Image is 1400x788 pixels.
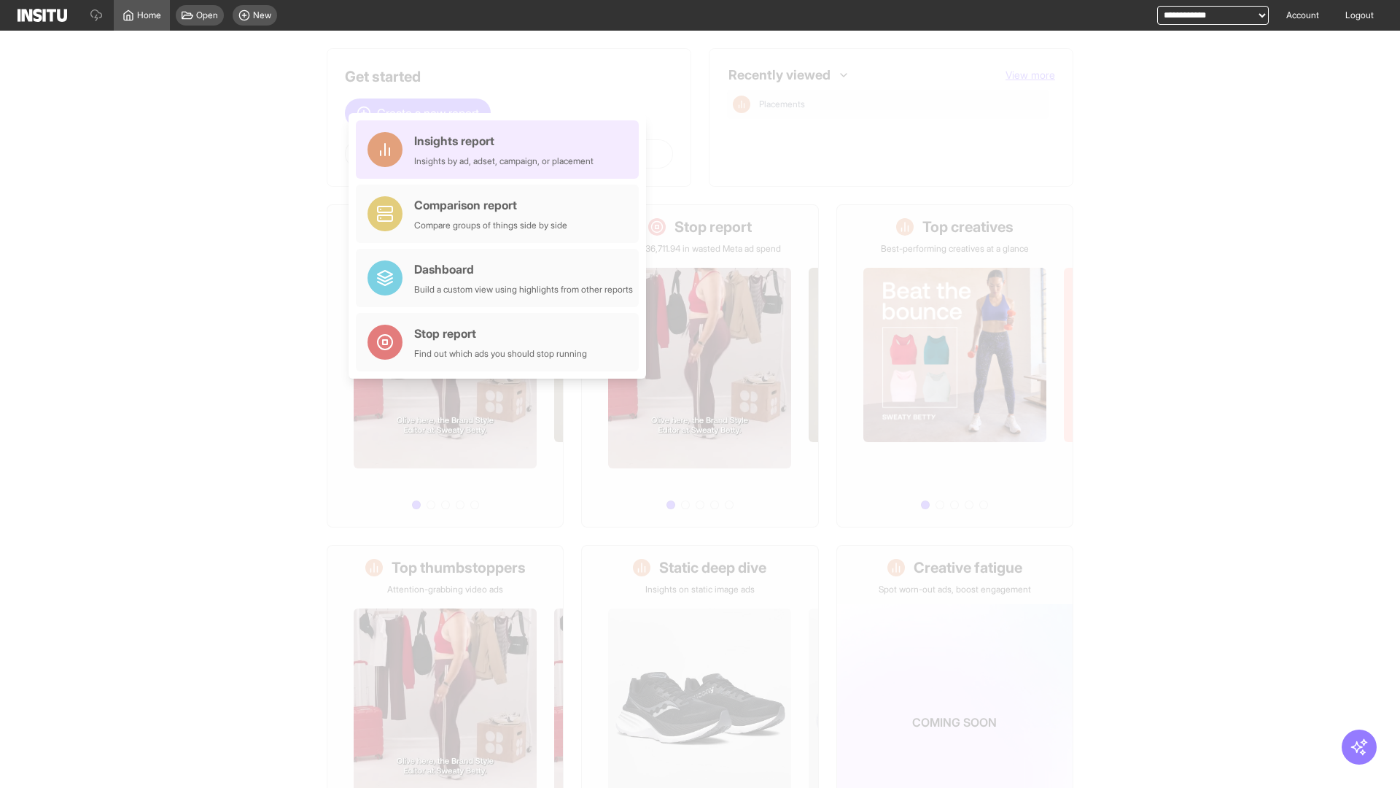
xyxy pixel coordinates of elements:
[196,9,218,21] span: Open
[414,284,633,295] div: Build a custom view using highlights from other reports
[253,9,271,21] span: New
[414,155,594,167] div: Insights by ad, adset, campaign, or placement
[414,220,567,231] div: Compare groups of things side by side
[414,196,567,214] div: Comparison report
[414,132,594,150] div: Insights report
[414,348,587,360] div: Find out which ads you should stop running
[17,9,67,22] img: Logo
[414,325,587,342] div: Stop report
[414,260,633,278] div: Dashboard
[137,9,161,21] span: Home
